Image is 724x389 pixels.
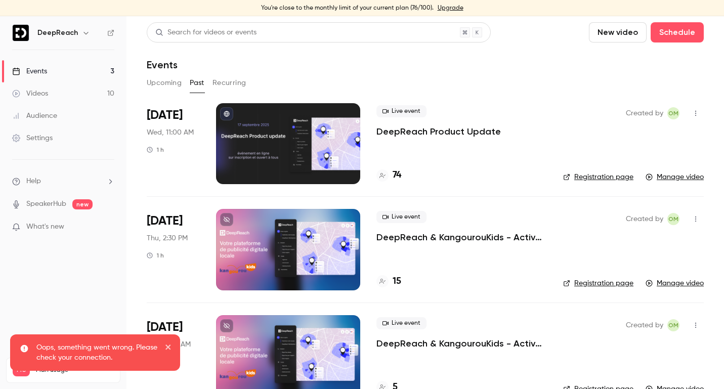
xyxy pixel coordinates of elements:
div: 1 h [147,146,164,154]
h1: Events [147,59,178,71]
span: [DATE] [147,319,183,335]
h6: DeepReach [37,28,78,38]
div: 1 h [147,251,164,260]
a: SpeakerHub [26,199,66,209]
a: 15 [376,275,401,288]
span: Thu, 2:30 PM [147,233,188,243]
a: Upgrade [438,4,463,12]
span: Created by [626,213,663,225]
button: close [165,342,172,355]
a: Manage video [646,278,704,288]
button: Upcoming [147,75,182,91]
span: OM [668,319,678,331]
a: 74 [376,168,401,182]
span: [DATE] [147,213,183,229]
span: What's new [26,222,64,232]
a: Registration page [563,278,633,288]
img: DeepReach [13,25,29,41]
span: OM [668,213,678,225]
h4: 15 [393,275,401,288]
span: new [72,199,93,209]
div: Events [12,66,47,76]
a: DeepReach & KangourouKids - Activez vos campagnes publicitaires sur vos zones de chalandise - Ses... [376,231,547,243]
span: OM [668,107,678,119]
button: Recurring [212,75,246,91]
span: Olivier Milcent [667,319,679,331]
span: Olivier Milcent [667,107,679,119]
div: Sep 17 Wed, 11:00 AM (Europe/Paris) [147,103,200,184]
div: Videos [12,89,48,99]
div: Audience [12,111,57,121]
a: Registration page [563,172,633,182]
span: Olivier Milcent [667,213,679,225]
div: Search for videos or events [155,27,257,38]
div: Settings [12,133,53,143]
div: Jun 5 Thu, 2:30 PM (Europe/Paris) [147,209,200,290]
span: [DATE] [147,107,183,123]
a: DeepReach & KangourouKids - Activez vos campagnes publicitaires sur vos zones de chalandise - Ses... [376,337,547,350]
span: Help [26,176,41,187]
button: New video [589,22,647,42]
a: DeepReach Product Update [376,125,501,138]
button: Schedule [651,22,704,42]
li: help-dropdown-opener [12,176,114,187]
h4: 74 [393,168,401,182]
span: Live event [376,105,427,117]
iframe: Noticeable Trigger [102,223,114,232]
span: Live event [376,317,427,329]
a: Manage video [646,172,704,182]
button: Past [190,75,204,91]
p: Oops, something went wrong. Please check your connection. [36,342,158,363]
span: Wed, 11:00 AM [147,127,194,138]
span: Created by [626,107,663,119]
span: Created by [626,319,663,331]
span: Live event [376,211,427,223]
